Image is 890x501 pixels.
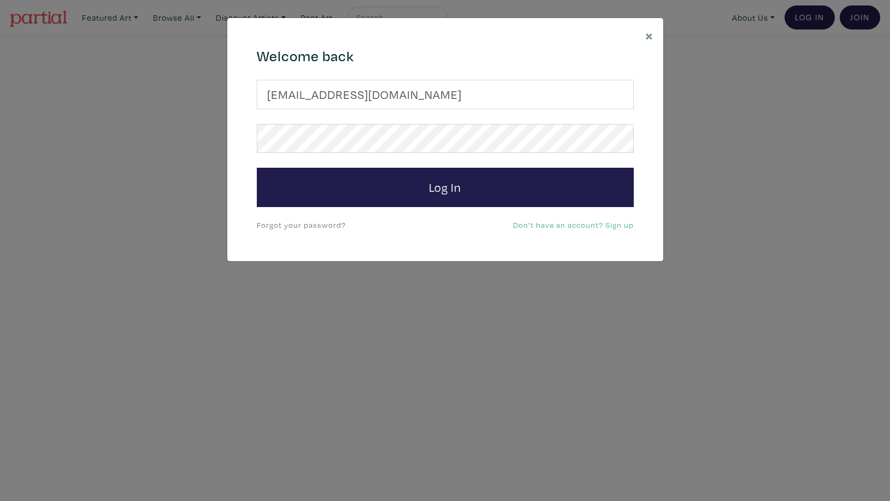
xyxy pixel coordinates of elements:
a: Forgot your password? [257,220,346,230]
input: Your email [257,80,634,109]
a: Don't have an account? Sign up [513,220,634,230]
button: Close [635,18,663,52]
button: Log In [257,168,634,207]
h4: Welcome back [257,48,634,65]
span: × [645,26,653,45]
